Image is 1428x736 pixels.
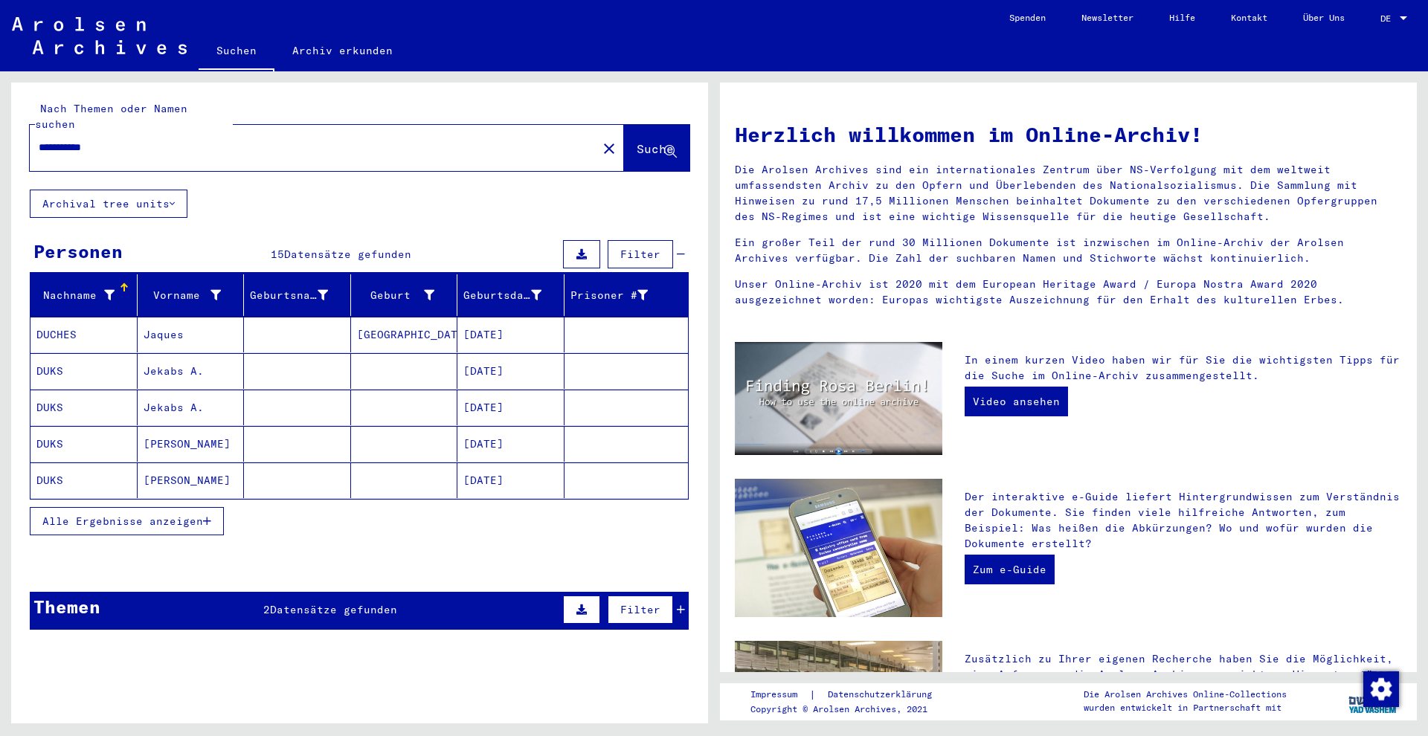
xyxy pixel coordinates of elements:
[30,390,138,425] mat-cell: DUKS
[42,514,203,528] span: Alle Ergebnisse anzeigen
[608,595,673,624] button: Filter
[138,462,245,498] mat-cell: [PERSON_NAME]
[138,353,245,389] mat-cell: Jekabs A.
[33,593,100,620] div: Themen
[463,283,564,307] div: Geburtsdatum
[965,489,1402,552] p: Der interaktive e-Guide liefert Hintergrundwissen zum Verständnis der Dokumente. Sie finden viele...
[199,33,274,71] a: Suchen
[457,274,565,316] mat-header-cell: Geburtsdatum
[965,651,1402,714] p: Zusätzlich zu Ihrer eigenen Recherche haben Sie die Möglichkeit, eine Anfrage an die Arolsen Arch...
[457,353,565,389] mat-cell: [DATE]
[570,283,671,307] div: Prisoner #
[270,603,397,616] span: Datensätze gefunden
[735,479,942,617] img: eguide.jpg
[600,140,618,158] mat-icon: close
[144,283,244,307] div: Vorname
[36,283,137,307] div: Nachname
[138,274,245,316] mat-header-cell: Vorname
[735,342,942,455] img: video.jpg
[30,462,138,498] mat-cell: DUKS
[138,390,245,425] mat-cell: Jekabs A.
[1380,13,1397,24] span: DE
[965,555,1055,584] a: Zum e-Guide
[965,387,1068,416] a: Video ansehen
[750,703,950,716] p: Copyright © Arolsen Archives, 2021
[735,235,1402,266] p: Ein großer Teil der rund 30 Millionen Dokumente ist inzwischen im Online-Archiv der Arolsen Archi...
[244,274,351,316] mat-header-cell: Geburtsname
[735,119,1402,150] h1: Herzlich willkommen im Online-Archiv!
[637,141,674,156] span: Suche
[274,33,411,68] a: Archiv erkunden
[570,288,649,303] div: Prisoner #
[12,17,187,54] img: Arolsen_neg.svg
[624,125,689,171] button: Suche
[608,240,673,268] button: Filter
[463,288,541,303] div: Geburtsdatum
[250,288,328,303] div: Geburtsname
[35,102,187,131] mat-label: Nach Themen oder Namen suchen
[250,283,350,307] div: Geburtsname
[565,274,689,316] mat-header-cell: Prisoner #
[30,426,138,462] mat-cell: DUKS
[30,353,138,389] mat-cell: DUKS
[1345,682,1401,720] img: yv_logo.png
[457,426,565,462] mat-cell: [DATE]
[351,274,458,316] mat-header-cell: Geburt‏
[1363,671,1399,707] img: Zustimmung ändern
[271,248,284,261] span: 15
[138,426,245,462] mat-cell: [PERSON_NAME]
[816,687,950,703] a: Datenschutzerklärung
[357,288,435,303] div: Geburt‏
[457,390,565,425] mat-cell: [DATE]
[1084,701,1287,714] p: wurden entwickelt in Partnerschaft mit
[750,687,950,703] div: |
[750,687,809,703] a: Impressum
[36,288,115,303] div: Nachname
[30,274,138,316] mat-header-cell: Nachname
[263,603,270,616] span: 2
[30,317,138,352] mat-cell: DUCHES
[620,248,660,261] span: Filter
[457,462,565,498] mat-cell: [DATE]
[138,317,245,352] mat-cell: Jaques
[620,603,660,616] span: Filter
[357,283,457,307] div: Geburt‏
[30,190,187,218] button: Archival tree units
[594,133,624,163] button: Clear
[144,288,222,303] div: Vorname
[284,248,411,261] span: Datensätze gefunden
[30,507,224,535] button: Alle Ergebnisse anzeigen
[33,238,123,265] div: Personen
[965,352,1402,384] p: In einem kurzen Video haben wir für Sie die wichtigsten Tipps für die Suche im Online-Archiv zusa...
[735,277,1402,308] p: Unser Online-Archiv ist 2020 mit dem European Heritage Award / Europa Nostra Award 2020 ausgezeic...
[1363,671,1398,706] div: Zustimmung ändern
[735,162,1402,225] p: Die Arolsen Archives sind ein internationales Zentrum über NS-Verfolgung mit dem weltweit umfasse...
[351,317,458,352] mat-cell: [GEOGRAPHIC_DATA]
[457,317,565,352] mat-cell: [DATE]
[1084,688,1287,701] p: Die Arolsen Archives Online-Collections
